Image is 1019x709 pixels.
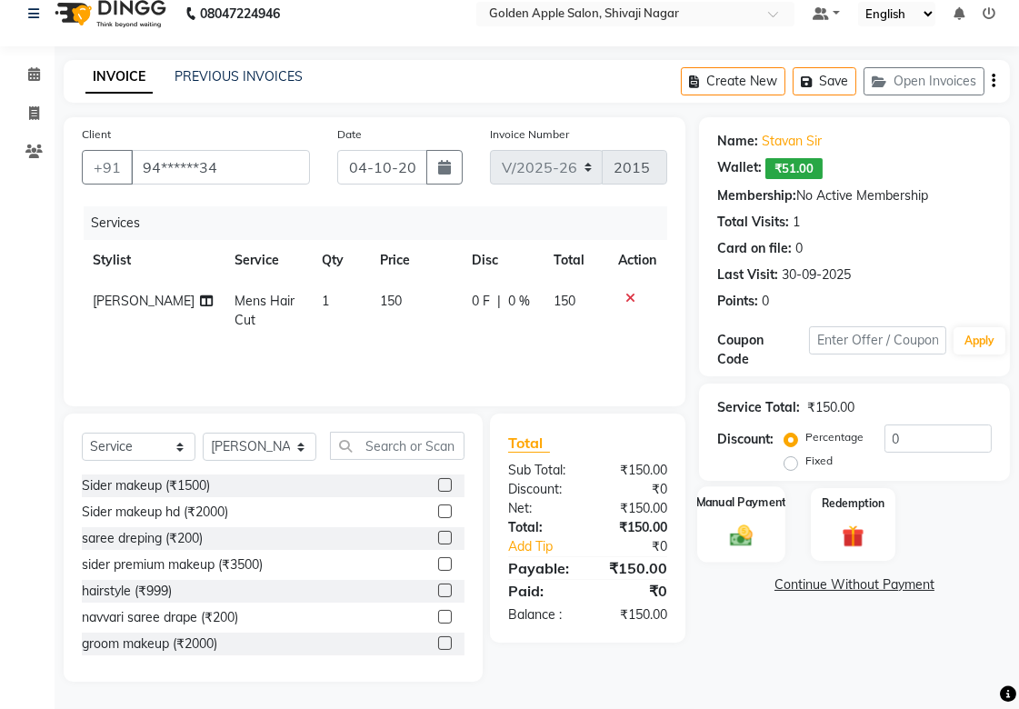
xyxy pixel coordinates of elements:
div: navvari saree drape (₹200) [82,608,238,627]
div: Coupon Code [717,331,809,369]
th: Service [224,240,312,281]
div: Total: [495,518,588,537]
button: Create New [681,67,785,95]
div: groom makeup (₹2000) [82,634,217,654]
span: 1 [322,293,329,309]
div: 30-09-2025 [782,265,851,285]
label: Fixed [805,453,833,469]
label: Invoice Number [490,126,569,143]
label: Percentage [805,429,864,445]
div: ₹150.00 [588,605,682,624]
div: ₹150.00 [807,398,854,417]
div: Sub Total: [495,461,588,480]
span: 0 F [472,292,490,311]
div: No Active Membership [717,186,992,205]
div: 0 [762,292,769,311]
div: Sider makeup (₹1500) [82,476,210,495]
img: _cash.svg [723,522,760,548]
div: Discount: [717,430,774,449]
div: Paid: [495,580,588,602]
input: Search by Name/Mobile/Email/Code [131,150,310,185]
th: Total [543,240,607,281]
input: Search or Scan [330,432,465,460]
a: Continue Without Payment [703,575,1006,594]
span: | [497,292,501,311]
label: Redemption [822,495,884,512]
div: ₹150.00 [588,518,682,537]
th: Disc [461,240,543,281]
button: +91 [82,150,133,185]
div: Membership: [717,186,796,205]
div: Last Visit: [717,265,778,285]
div: ₹0 [604,537,681,556]
a: Add Tip [495,537,604,556]
span: Mens Hair Cut [235,293,295,328]
a: Stavan Sir [762,132,822,151]
div: Name: [717,132,758,151]
div: ₹0 [588,480,682,499]
div: Sider makeup hd (₹2000) [82,503,228,522]
div: Card on file: [717,239,792,258]
span: ₹51.00 [765,158,823,179]
div: Balance : [495,605,588,624]
span: Total [508,434,550,453]
button: Open Invoices [864,67,984,95]
div: 0 [795,239,803,258]
button: Apply [954,327,1005,354]
div: sider premium makeup (₹3500) [82,555,263,574]
div: Wallet: [717,158,762,179]
span: 0 % [508,292,530,311]
span: [PERSON_NAME] [93,293,195,309]
div: ₹0 [588,580,682,602]
div: ₹150.00 [588,461,682,480]
th: Action [607,240,667,281]
div: Service Total: [717,398,800,417]
div: Discount: [495,480,588,499]
div: Total Visits: [717,213,789,232]
div: 1 [793,213,800,232]
div: Services [84,206,681,240]
input: Enter Offer / Coupon Code [809,326,946,354]
div: ₹150.00 [588,499,682,518]
a: INVOICE [85,61,153,94]
img: _gift.svg [835,523,872,550]
span: 150 [380,293,402,309]
th: Price [369,240,461,281]
label: Date [337,126,362,143]
th: Qty [311,240,369,281]
div: Net: [495,499,588,518]
a: PREVIOUS INVOICES [175,68,303,85]
label: Client [82,126,111,143]
span: 150 [554,293,575,309]
div: Points: [717,292,758,311]
div: ₹150.00 [588,557,682,579]
th: Stylist [82,240,224,281]
button: Save [793,67,856,95]
div: Payable: [495,557,588,579]
label: Manual Payment [696,494,787,511]
div: saree dreping (₹200) [82,529,203,548]
div: hairstyle (₹999) [82,582,172,601]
